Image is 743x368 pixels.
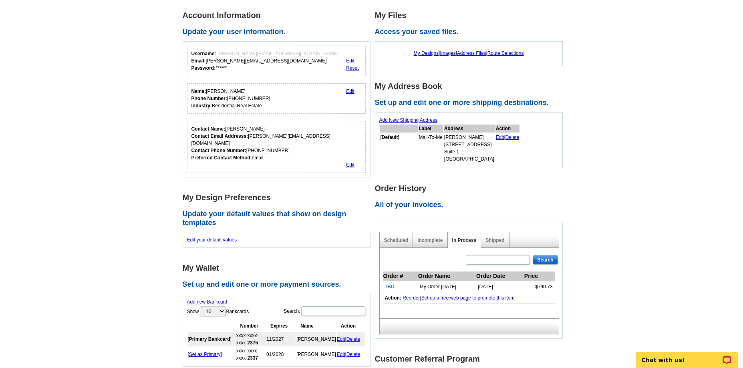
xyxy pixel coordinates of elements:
[375,201,567,209] h2: All of your invoices.
[419,133,443,163] td: Mail-To-Me
[189,352,221,357] a: Set as Primary
[337,332,365,346] td: |
[375,184,567,193] h1: Order History
[418,281,476,293] td: My Order [DATE]
[485,237,504,243] a: Shipped
[191,96,227,101] strong: Phone Number:
[375,28,567,36] h2: Access your saved files.
[417,237,443,243] a: Incomplete
[183,28,375,36] h2: Update your user information.
[346,88,354,94] a: Edit
[191,58,206,64] strong: Email:
[380,133,418,163] td: [ ]
[337,352,345,357] a: Edit
[383,292,555,304] td: |
[385,284,395,290] a: TBD
[191,88,270,109] div: [PERSON_NAME] [PHONE_NUMBER] Residential Real Estate
[191,125,362,161] div: [PERSON_NAME] [PERSON_NAME][EMAIL_ADDRESS][DOMAIN_NAME] [PHONE_NUMBER] email
[183,210,375,227] h2: Update your default values that show on design templates
[188,332,236,346] td: [ ]
[440,50,455,56] a: Images
[457,50,486,56] a: Address Files
[337,336,345,342] a: Edit
[414,50,439,56] a: My Designs
[187,83,366,114] div: Your personal details.
[191,155,252,161] strong: Preferred Contact Method:
[452,237,477,243] a: In Process
[187,46,366,76] div: Your login information.
[183,193,375,202] h1: My Design Preferences
[418,271,476,281] th: Order Name
[476,281,524,293] td: [DATE]
[346,352,360,357] a: Delete
[284,306,366,317] label: Search:
[188,347,236,362] td: [ ]
[337,321,365,331] th: Action
[248,355,258,361] strong: 2337
[217,51,338,56] span: [PERSON_NAME][EMAIL_ADDRESS][DOMAIN_NAME]
[183,264,375,272] h1: My Wallet
[375,355,567,363] h1: Customer Referral Program
[301,306,365,316] input: Search:
[444,125,495,133] th: Address
[524,271,555,281] th: Price
[236,332,266,346] td: xxxx-xxxx-xxxx-
[191,50,338,72] div: [PERSON_NAME][EMAIL_ADDRESS][DOMAIN_NAME] ******
[248,340,258,346] strong: 2375
[236,321,266,331] th: Number
[384,237,409,243] a: Scheduled
[266,321,296,331] th: Expires
[505,135,519,140] a: Delete
[419,125,443,133] th: Label
[266,332,296,346] td: 11/2027
[476,271,524,281] th: Order Date
[183,11,375,20] h1: Account Information
[495,125,520,133] th: Action
[296,332,336,346] td: [PERSON_NAME]
[375,82,567,90] h1: My Address Book
[379,46,558,61] div: | | |
[191,88,206,94] strong: Name:
[191,148,246,153] strong: Contact Phone Number:
[375,11,567,20] h1: My Files
[191,133,248,139] strong: Contact Email Addresss:
[191,65,216,71] strong: Password:
[533,255,558,265] input: Search
[266,347,296,362] td: 01/2028
[421,295,515,301] a: Set up a free web page to promote this item
[346,336,360,342] a: Delete
[191,126,226,132] strong: Contact Name:
[191,51,216,56] strong: Username:
[189,336,230,342] b: Primary Bankcard
[296,321,336,331] th: Name
[191,103,212,109] strong: Industry:
[346,65,358,71] a: Reset
[496,135,504,140] a: Edit
[487,50,524,56] a: Route Selections
[187,237,237,243] a: Edit your default values
[183,280,375,289] h2: Set up and edit one or more payment sources.
[630,343,743,368] iframe: LiveChat chat widget
[187,306,249,317] label: Show Bankcards
[382,135,398,140] b: Default
[524,281,555,293] td: $790.73
[385,295,401,301] b: Action:
[403,295,420,301] a: Reorder
[495,133,520,163] td: |
[346,58,354,64] a: Edit
[375,99,567,107] h2: Set up and edit one or more shipping destinations.
[236,347,266,362] td: xxxx-xxxx-xxxx-
[337,347,365,362] td: |
[444,133,495,163] td: [PERSON_NAME] [STREET_ADDRESS] Suite 1 [GEOGRAPHIC_DATA]
[383,271,418,281] th: Order #
[379,117,437,123] a: Add New Shipping Address
[187,299,228,305] a: Add new Bankcard
[296,347,336,362] td: [PERSON_NAME]
[200,306,226,316] select: ShowBankcards
[346,162,354,168] a: Edit
[187,121,366,173] div: Who should we contact regarding order issues?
